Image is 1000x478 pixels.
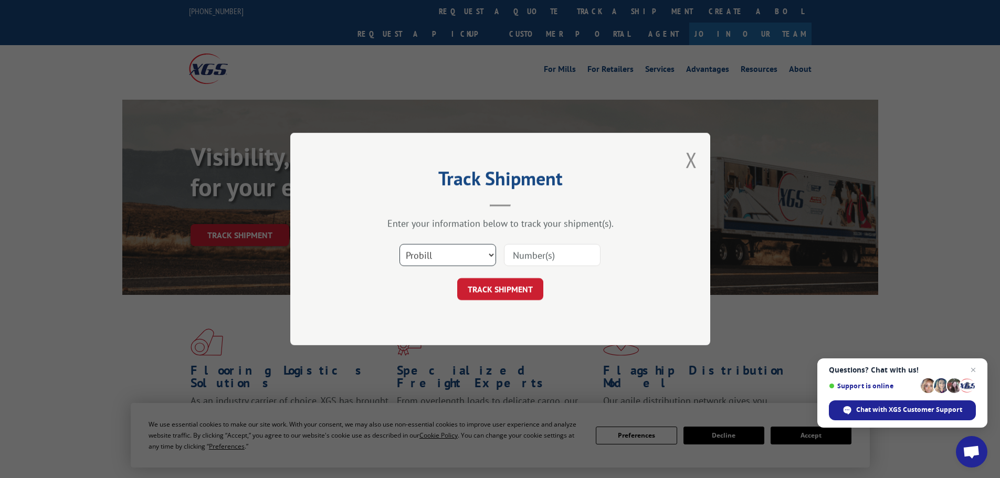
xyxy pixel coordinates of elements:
[504,244,601,266] input: Number(s)
[457,278,543,300] button: TRACK SHIPMENT
[829,382,917,390] span: Support is online
[956,436,987,468] div: Open chat
[343,217,658,229] div: Enter your information below to track your shipment(s).
[856,405,962,415] span: Chat with XGS Customer Support
[343,171,658,191] h2: Track Shipment
[686,146,697,174] button: Close modal
[967,364,980,376] span: Close chat
[829,400,976,420] div: Chat with XGS Customer Support
[829,366,976,374] span: Questions? Chat with us!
